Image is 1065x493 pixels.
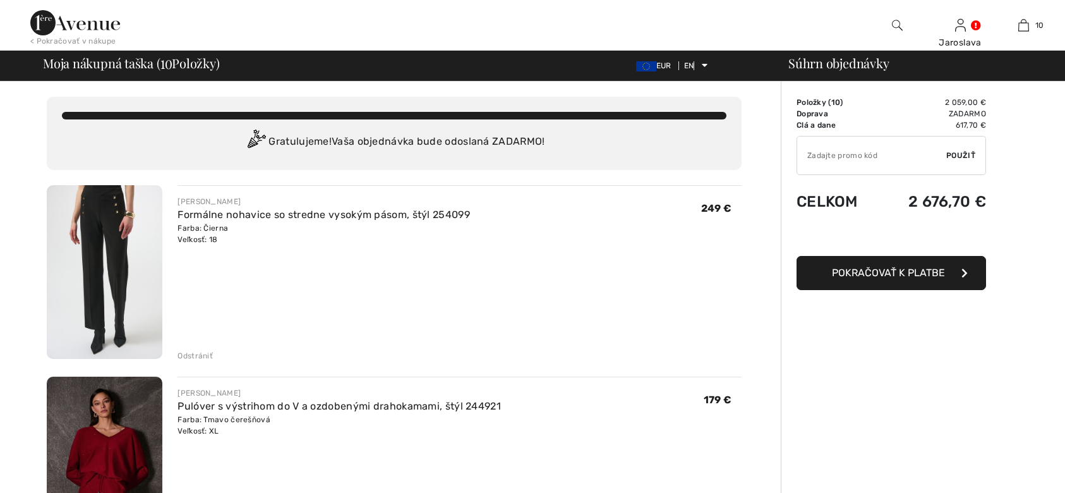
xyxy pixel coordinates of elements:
[177,427,219,435] font: Veľkosť: XL
[831,98,841,107] font: 10
[992,18,1054,33] a: 10
[177,224,228,233] font: Farba: Čierna
[704,394,732,406] font: 179 €
[945,98,986,107] font: 2 059,00 €
[892,18,903,33] img: vyhľadať na webovej stránke
[177,351,213,360] font: Odstrániť
[30,37,116,46] font: < Pokračovať v nákupe
[30,10,120,35] img: Prvá trieda
[788,54,889,71] font: Súhrn objednávky
[177,415,270,424] font: Farba: Tmavo čerešňová
[684,61,694,70] font: EN
[939,37,982,48] font: Jaroslava
[636,61,656,71] img: Euro
[955,19,966,31] a: Prihlásiť sa
[177,235,217,244] font: Veľkosť: 18
[797,256,986,290] button: Pokračovať k platbe
[797,137,946,174] input: Promo kód
[949,109,986,118] font: Zadarmo
[177,389,241,398] font: [PERSON_NAME]
[43,54,160,71] font: Moja nákupná taška (
[656,61,671,70] font: EUR
[243,130,268,155] img: Congratulation2.svg
[908,193,986,210] font: 2 676,70 €
[47,185,162,359] img: Formálne nohavice so stredne vysokým pásom, štýl 254099
[332,135,545,147] font: Vaša objednávka bude odoslaná ZADARMO!
[1018,18,1029,33] img: Moja taška
[797,109,828,118] font: Doprava
[946,151,975,160] font: Použiť
[701,202,732,214] font: 249 €
[832,267,945,279] font: Pokračovať k platbe
[1035,21,1044,30] font: 10
[797,223,986,252] iframe: PayPal
[268,135,332,147] font: Gratulujeme!
[840,98,843,107] font: )
[797,121,836,130] font: Clá a dane
[177,400,501,412] a: Pulóver s výstrihom do V a ozdobenými drahokamami, štýl 244921
[797,98,831,107] font: Položky (
[955,18,966,33] img: Moje informácie
[797,193,858,210] font: Celkom
[177,209,470,221] a: Formálne nohavice so stredne vysokým pásom, štýl 254099
[956,121,986,130] font: 617,70 €
[160,51,172,73] font: 10
[172,54,219,71] font: Položky)
[177,197,241,206] font: [PERSON_NAME]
